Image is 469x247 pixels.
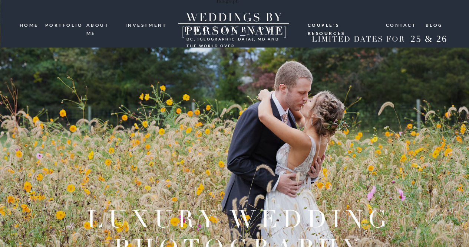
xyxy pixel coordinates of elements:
a: portfolio [45,21,81,28]
h3: DC, [GEOGRAPHIC_DATA], md and the world over [186,36,281,42]
a: WEDDINGS BY [PERSON_NAME] [167,11,303,24]
a: Couple's resources [308,21,379,27]
a: HOME [20,21,40,29]
a: investment [125,21,168,28]
a: ABOUT ME [86,21,120,28]
a: Contact [386,21,417,28]
a: blog [426,21,443,28]
h2: 25 & 26 [405,33,453,47]
h2: LIMITED DATES FOR [309,35,408,44]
